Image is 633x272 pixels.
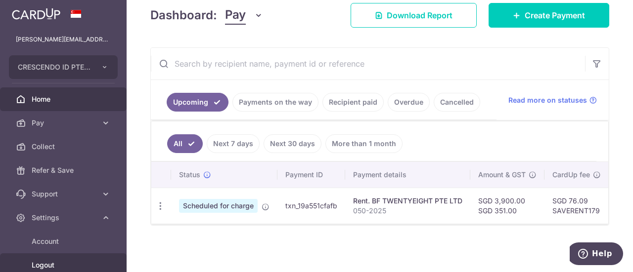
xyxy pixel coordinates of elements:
th: Payment ID [277,162,345,188]
a: Read more on statuses [508,95,597,105]
a: All [167,134,203,153]
span: Collect [32,142,97,152]
p: [PERSON_NAME][EMAIL_ADDRESS][DOMAIN_NAME] [16,35,111,44]
th: Payment details [345,162,470,188]
iframe: Opens a widget where you can find more information [570,242,623,267]
a: Next 30 days [264,134,321,153]
span: Download Report [387,9,452,21]
img: CardUp [12,8,60,20]
a: Next 7 days [207,134,260,153]
span: Read more on statuses [508,95,587,105]
span: Refer & Save [32,165,97,175]
td: txn_19a551cfafb [277,188,345,224]
span: Amount & GST [478,170,526,180]
button: CRESCENDO ID PTE. LTD. [9,55,118,79]
span: Pay [225,6,246,25]
input: Search by recipient name, payment id or reference [151,48,585,79]
span: Support [32,189,97,199]
a: Create Payment [489,3,609,28]
a: Cancelled [434,93,480,112]
td: SGD 76.09 SAVERENT179 [544,188,609,224]
a: Download Report [351,3,477,28]
a: Payments on the way [232,93,318,112]
a: Upcoming [167,93,228,112]
a: Recipient paid [322,93,384,112]
span: Logout [32,260,97,270]
a: Overdue [388,93,430,112]
p: 050-2025 [353,206,462,216]
span: CardUp fee [552,170,590,180]
span: Settings [32,213,97,223]
button: Pay [225,6,263,25]
span: CRESCENDO ID PTE. LTD. [18,62,91,72]
div: Rent. BF TWENTYEIGHT PTE LTD [353,196,462,206]
td: SGD 3,900.00 SGD 351.00 [470,188,544,224]
a: More than 1 month [325,134,403,153]
span: Status [179,170,200,180]
span: Home [32,94,97,104]
span: Pay [32,118,97,128]
h4: Dashboard: [150,6,217,24]
span: Create Payment [525,9,585,21]
span: Account [32,236,97,246]
span: Scheduled for charge [179,199,258,213]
